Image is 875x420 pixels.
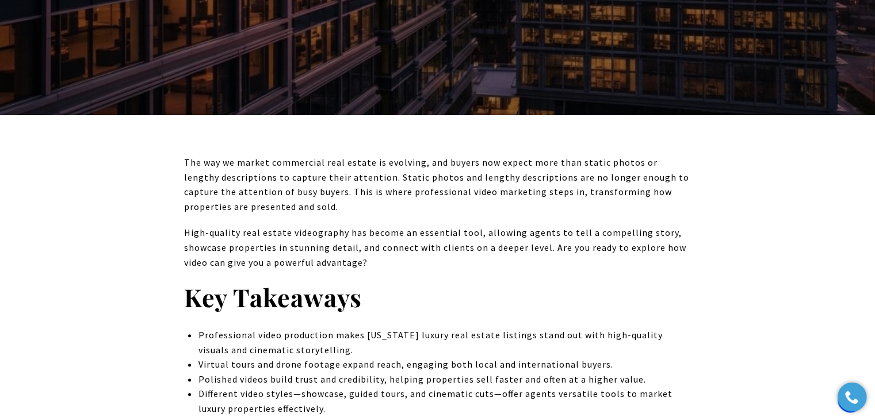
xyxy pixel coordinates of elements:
[184,280,362,314] strong: Key Takeaways
[184,155,691,214] p: The way we market commercial real estate is evolving, and buyers now expect more than static phot...
[198,372,691,387] p: Polished videos build trust and credibility, helping properties sell faster and often at a higher...
[184,226,691,270] p: High-quality real estate videography has become an essential tool, allowing agents to tell a comp...
[198,328,691,357] p: Professional video production makes [US_STATE] luxury real estate listings stand out with high-qu...
[198,387,691,416] p: Different video styles—showcase, guided tours, and cinematic cuts—offer agents versatile tools to...
[198,357,691,372] p: Virtual tours and drone footage expand reach, engaging both local and international buyers.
